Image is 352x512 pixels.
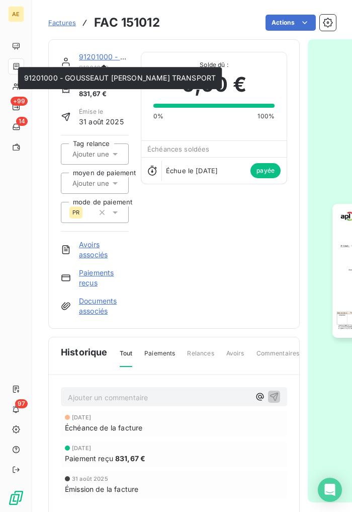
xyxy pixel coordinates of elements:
div: Open Intercom Messenger [318,478,342,502]
a: Factures [48,18,76,28]
span: payée [250,163,281,178]
span: Relances [187,349,214,366]
span: Paiement reçu [65,453,113,464]
a: Avoirs associés [79,240,129,260]
span: [DATE] [72,445,91,451]
span: Échéance de la facture [65,422,142,433]
span: 100% [257,112,275,121]
span: Solde dû : [153,60,275,69]
a: 91201000 - GOUSSEAUT [PERSON_NAME] TRANSPORT [79,52,271,61]
span: Paiements [144,349,175,366]
img: Logo LeanPay [8,490,24,506]
span: Commentaires [256,349,300,366]
span: Historique [61,345,108,359]
span: Tout [120,349,133,367]
span: [DATE] [72,414,91,420]
span: Échue le [DATE] [166,167,218,175]
span: 31 août 2025 [79,116,124,127]
span: PR [72,209,79,215]
span: 0% [153,112,163,121]
span: 97 [15,399,28,408]
span: Échéances soldées [147,145,210,153]
span: Émission de la facture [65,484,138,494]
a: Documents associés [79,296,129,316]
span: +99 [11,97,28,106]
div: AE [8,6,24,22]
span: 91201000 [79,64,129,72]
span: 14 [16,117,28,126]
span: Factures [48,19,76,27]
span: 831,67 € [115,453,145,464]
a: Paiements reçus [79,268,129,288]
span: 831,67 € [79,89,120,99]
span: Avoirs [226,349,244,366]
input: Ajouter une valeur [71,179,172,188]
input: Ajouter une valeur [71,150,172,159]
h3: FAC 151012 [94,14,160,32]
span: 31 août 2025 [72,476,108,482]
span: 91201000 - GOUSSEAUT [PERSON_NAME] TRANSPORT [24,74,216,82]
button: Actions [266,15,316,31]
span: Émise le [79,107,124,116]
